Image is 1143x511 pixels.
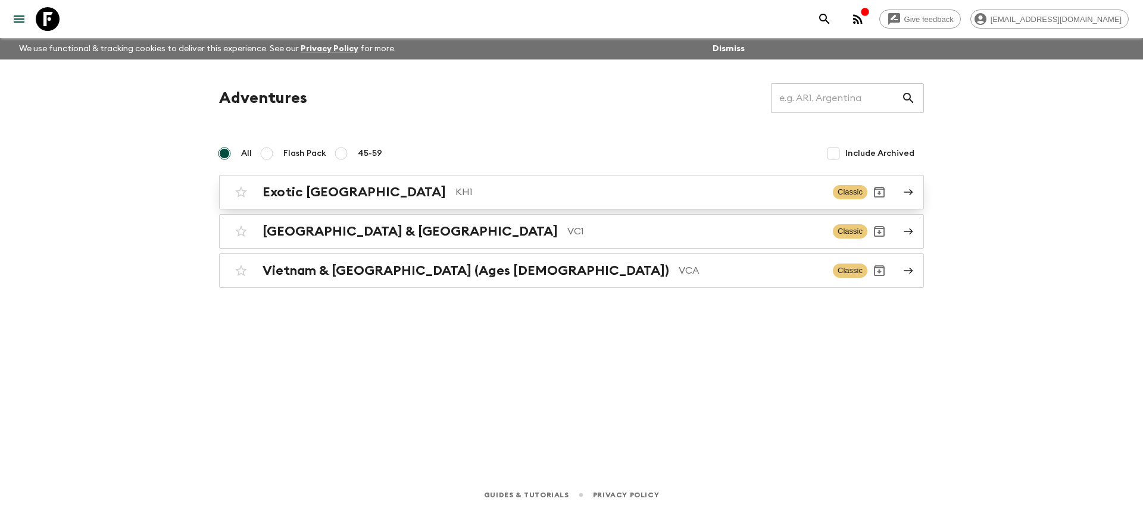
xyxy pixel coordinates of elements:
span: Classic [833,185,867,199]
a: Give feedback [879,10,961,29]
span: Classic [833,264,867,278]
button: menu [7,7,31,31]
span: 45-59 [358,148,382,159]
button: Archive [867,220,891,243]
span: Give feedback [898,15,960,24]
a: Privacy Policy [593,488,659,501]
h1: Adventures [219,86,307,110]
button: Archive [867,180,891,204]
a: [GEOGRAPHIC_DATA] & [GEOGRAPHIC_DATA]VC1ClassicArchive [219,214,924,249]
a: Exotic [GEOGRAPHIC_DATA]KH1ClassicArchive [219,175,924,209]
a: Guides & Tutorials [484,488,569,501]
button: Dismiss [710,40,748,57]
input: e.g. AR1, Argentina [771,81,901,115]
p: VC1 [567,224,823,239]
p: KH1 [455,185,823,199]
div: [EMAIL_ADDRESS][DOMAIN_NAME] [970,10,1129,29]
p: We use functional & tracking cookies to deliver this experience. See our for more. [14,38,401,59]
h2: Vietnam & [GEOGRAPHIC_DATA] (Ages [DEMOGRAPHIC_DATA]) [263,263,669,278]
a: Vietnam & [GEOGRAPHIC_DATA] (Ages [DEMOGRAPHIC_DATA])VCAClassicArchive [219,253,924,288]
span: Classic [833,224,867,239]
span: Include Archived [845,148,914,159]
span: All [241,148,252,159]
h2: [GEOGRAPHIC_DATA] & [GEOGRAPHIC_DATA] [263,224,558,239]
span: [EMAIL_ADDRESS][DOMAIN_NAME] [984,15,1128,24]
h2: Exotic [GEOGRAPHIC_DATA] [263,184,446,200]
button: search adventures [813,7,836,31]
p: VCA [679,264,823,278]
span: Flash Pack [283,148,326,159]
a: Privacy Policy [301,45,358,53]
button: Archive [867,259,891,283]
